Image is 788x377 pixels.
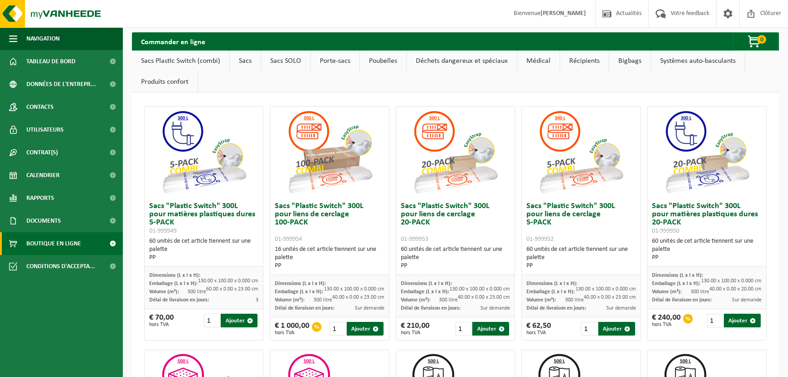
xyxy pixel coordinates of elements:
[709,286,762,292] span: 40.00 x 0.00 x 20.00 cm
[526,281,577,286] span: Dimensions (L x l x H):
[313,297,332,303] span: 300 litre
[526,330,551,336] span: hors TVA
[526,245,636,270] div: 60 unités de cet article tiennent sur une palette
[458,295,510,300] span: 40.00 x 0.00 x 23.00 cm
[732,297,762,303] span: Sur demande
[26,141,58,164] span: Contrat(s)
[401,262,510,270] div: PP
[275,289,323,295] span: Emballage (L x l x H):
[230,51,261,71] a: Sacs
[410,107,501,198] img: 01-999953
[149,289,179,295] span: Volume (m³):
[526,202,636,243] h3: Sacs "Plastic Switch" 300L pour liens de cerclage 5-PACK
[526,322,551,336] div: € 62,50
[149,281,197,286] span: Emballage (L x l x H):
[526,289,575,295] span: Emballage (L x l x H):
[757,35,766,44] span: 0
[256,297,258,303] span: 3
[652,228,679,234] span: 01-999950
[149,228,177,234] span: 01-999949
[204,314,220,327] input: 1
[651,51,745,71] a: Systèmes auto-basculants
[149,254,259,262] div: PP
[652,281,700,286] span: Emballage (L x l x H):
[275,236,302,243] span: 01-999954
[198,278,258,284] span: 130.00 x 100.00 x 0.000 cm
[401,245,510,270] div: 60 unités de cet article tiennent sur une palette
[158,107,249,198] img: 01-999949
[275,262,384,270] div: PP
[584,295,636,300] span: 40.00 x 0.00 x 23.00 cm
[652,237,762,262] div: 60 unités de cet article tiennent sur une palette
[355,306,384,311] span: Sur demande
[526,306,586,311] span: Délai de livraison en jours:
[701,278,762,284] span: 130.00 x 100.00 x 0.000 cm
[26,96,54,118] span: Contacts
[609,51,651,71] a: Bigbags
[275,322,309,336] div: € 1 000,00
[652,202,762,235] h3: Sacs "Plastic Switch" 300L pour matières plastiques dures 20-PACK
[480,306,510,311] span: Sur demande
[347,322,384,336] button: Ajouter
[149,322,174,327] span: hors TVA
[401,289,449,295] span: Emballage (L x l x H):
[275,281,326,286] span: Dimensions (L x l x H):
[540,10,586,17] strong: [PERSON_NAME]
[407,51,517,71] a: Déchets dangereux et spéciaux
[455,322,471,336] input: 1
[26,255,95,278] span: Conditions d'accepta...
[330,322,346,336] input: 1
[206,286,258,292] span: 60.00 x 0.00 x 23.00 cm
[187,289,206,295] span: 300 litre
[565,297,584,303] span: 300 litre
[401,330,429,336] span: hors TVA
[149,273,200,278] span: Dimensions (L x l x H):
[26,232,81,255] span: Boutique en ligne
[132,51,229,71] a: Sacs Plastic Switch (combi)
[598,322,635,336] button: Ajouter
[275,330,309,336] span: hors TVA
[275,245,384,270] div: 16 unités de cet article tiennent sur une palette
[132,71,197,92] a: Produits confort
[26,73,96,96] span: Données de l'entrepr...
[576,286,636,292] span: 130.00 x 100.00 x 0.000 cm
[401,281,452,286] span: Dimensions (L x l x H):
[517,51,560,71] a: Médical
[526,297,556,303] span: Volume (m³):
[26,164,60,187] span: Calendrier
[26,50,76,73] span: Tableau de bord
[652,314,681,327] div: € 240,00
[401,322,429,336] div: € 210,00
[535,107,626,198] img: 01-999952
[606,306,636,311] span: Sur demande
[732,32,778,51] button: 0
[149,297,209,303] span: Délai de livraison en jours:
[526,262,636,270] div: PP
[360,51,406,71] a: Poubelles
[662,107,753,198] img: 01-999950
[652,254,762,262] div: PP
[26,187,54,209] span: Rapports
[149,237,259,262] div: 60 unités de cet article tiennent sur une palette
[324,286,384,292] span: 130.00 x 100.00 x 0.000 cm
[401,297,430,303] span: Volume (m³):
[724,314,761,327] button: Ajouter
[401,202,510,243] h3: Sacs "Plastic Switch" 300L pour liens de cerclage 20-PACK
[652,322,681,327] span: hors TVA
[439,297,458,303] span: 300 litre
[691,289,709,295] span: 300 litre
[401,306,460,311] span: Délai de livraison en jours:
[132,32,214,50] h2: Commander en ligne
[261,51,310,71] a: Sacs SOLO
[149,314,174,327] div: € 70,00
[652,273,703,278] span: Dimensions (L x l x H):
[26,27,60,50] span: Navigation
[311,51,359,71] a: Porte-sacs
[275,306,334,311] span: Délai de livraison en jours:
[652,297,712,303] span: Délai de livraison en jours:
[275,202,384,243] h3: Sacs "Plastic Switch" 300L pour liens de cerclage 100-PACK
[472,322,509,336] button: Ajouter
[526,236,554,243] span: 01-999952
[707,314,723,327] input: 1
[221,314,258,327] button: Ajouter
